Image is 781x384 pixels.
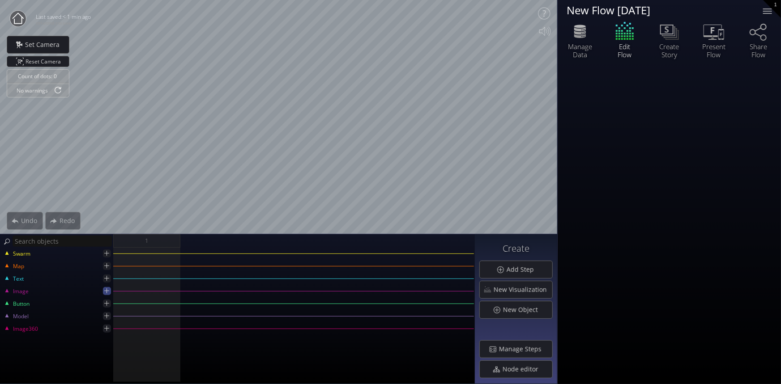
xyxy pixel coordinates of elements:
[698,42,730,59] div: Present Flow
[13,325,38,333] span: Image360
[564,42,596,59] div: Manage Data
[506,265,539,274] span: Add Step
[493,285,552,294] span: New Visualization
[13,300,30,308] span: Button
[25,40,65,49] span: Set Camera
[13,236,112,247] input: Search objects
[13,312,29,321] span: Model
[26,56,64,67] span: Reset Camera
[13,287,29,295] span: Image
[499,345,547,354] span: Manage Steps
[479,244,553,253] h3: Create
[13,262,24,270] span: Map
[13,275,24,283] span: Text
[653,42,685,59] div: Create Story
[145,235,149,246] span: 1
[567,4,752,16] div: New Flow [DATE]
[503,305,543,314] span: New Object
[502,365,544,374] span: Node editor
[13,250,30,258] span: Swarm
[743,42,774,59] div: Share Flow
